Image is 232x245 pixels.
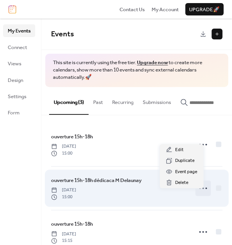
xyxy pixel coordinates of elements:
button: Recurring [107,87,138,114]
span: 15:15 [51,237,76,244]
span: Settings [8,93,26,100]
a: ouverture 15h-18h [51,220,93,228]
button: Upgrade🚀 [185,3,223,15]
span: Edit [175,146,184,154]
span: ouverture 15h-18h [51,133,93,141]
a: Views [3,57,35,70]
a: My Events [3,24,35,37]
span: [DATE] [51,143,76,150]
a: ouverture 15h-18h dédicaca M Delaunay [51,176,142,185]
span: My Events [8,27,31,35]
a: Form [3,106,35,119]
a: Connect [3,41,35,53]
span: Upgrade 🚀 [189,6,220,14]
span: Design [8,77,23,84]
span: My Account [152,6,179,14]
span: 15:00 [51,194,76,201]
a: Upgrade now [137,58,168,68]
span: Form [8,109,20,117]
span: [DATE] [51,187,76,194]
span: This site is currently using the free tier. to create more calendars, show more than 10 events an... [53,59,220,81]
a: Design [3,74,35,86]
a: Contact Us [119,5,145,13]
a: My Account [152,5,179,13]
button: Submissions [138,87,176,114]
span: Delete [175,179,188,187]
a: Settings [3,90,35,102]
span: Event page [175,168,197,176]
span: ouverture 15h-18h dédicaca M Delaunay [51,177,142,184]
img: logo [9,5,16,14]
button: Upcoming (3) [49,87,89,115]
span: Contact Us [119,6,145,14]
span: Connect [8,44,27,51]
span: 15:00 [51,150,76,157]
span: Views [8,60,21,68]
button: Past [89,87,107,114]
span: Duplicate [175,157,194,165]
span: [DATE] [51,231,76,238]
span: Events [51,27,74,41]
a: ouverture 15h-18h [51,133,93,141]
